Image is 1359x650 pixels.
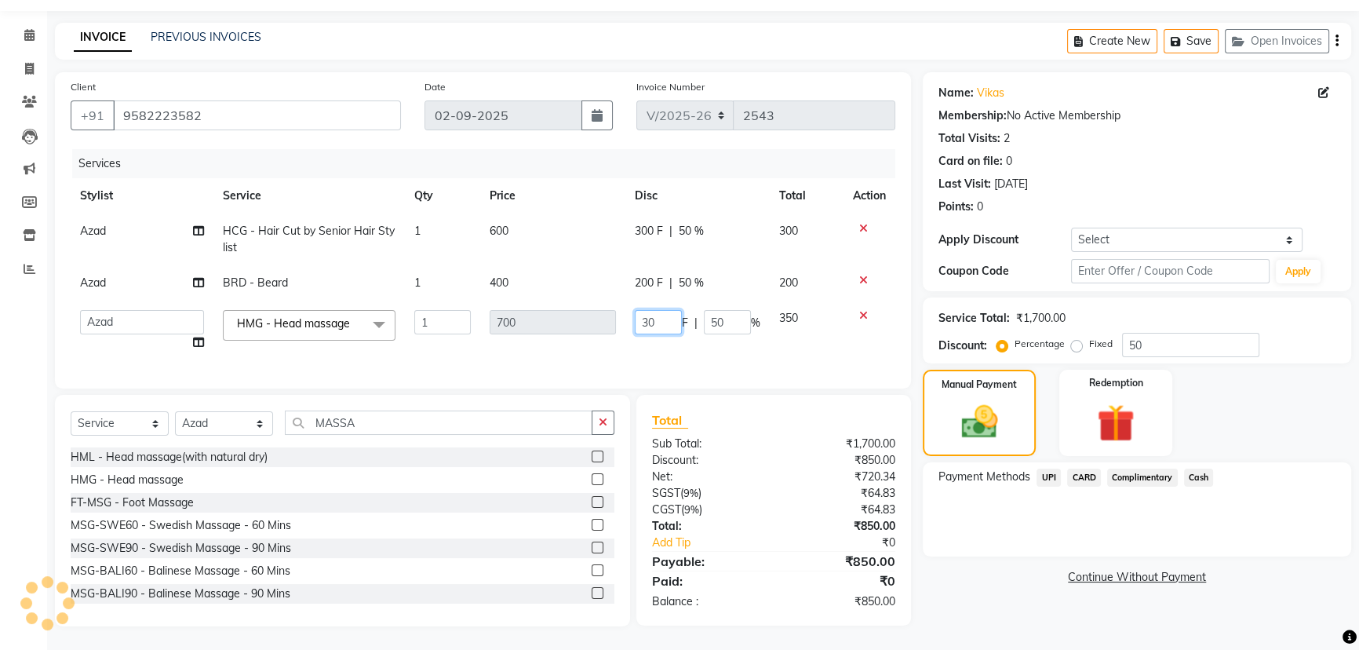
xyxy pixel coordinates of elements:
[1006,153,1012,170] div: 0
[71,495,194,511] div: FT-MSG - Foot Massage
[994,176,1028,192] div: [DATE]
[938,263,1071,279] div: Coupon Code
[1089,376,1143,390] label: Redemption
[636,80,705,94] label: Invoice Number
[71,586,290,602] div: MSG-BALI90 - Balinese Massage - 90 Mins
[938,130,1000,147] div: Total Visits:
[285,411,592,435] input: Search or Scan
[774,571,907,590] div: ₹0
[774,593,907,610] div: ₹850.00
[779,224,798,238] span: 300
[774,436,907,452] div: ₹1,700.00
[80,224,106,238] span: Azad
[113,100,401,130] input: Search by Name/Mobile/Email/Code
[938,469,1030,485] span: Payment Methods
[938,338,987,354] div: Discount:
[669,223,672,239] span: |
[679,275,704,291] span: 50 %
[679,223,704,239] span: 50 %
[480,178,625,214] th: Price
[1067,29,1157,53] button: Create New
[938,85,974,101] div: Name:
[71,100,115,130] button: +91
[414,224,421,238] span: 1
[640,571,774,590] div: Paid:
[71,449,268,466] div: HML - Head massage(with natural dry)
[1071,259,1270,283] input: Enter Offer / Coupon Code
[71,563,290,579] div: MSG-BALI60 - Balinese Massage - 60 Mins
[223,224,395,254] span: HCG - Hair Cut by Senior Hair Stylist
[71,80,96,94] label: Client
[414,276,421,290] span: 1
[490,224,508,238] span: 600
[71,472,184,488] div: HMG - Head massage
[977,85,1004,101] a: Vikas
[640,552,774,571] div: Payable:
[71,517,291,534] div: MSG-SWE60 - Swedish Massage - 60 Mins
[682,315,688,331] span: F
[640,485,774,502] div: ( )
[1276,260,1321,283] button: Apply
[652,412,688,429] span: Total
[779,276,798,290] span: 200
[938,176,991,192] div: Last Visit:
[640,436,774,452] div: Sub Total:
[938,153,1003,170] div: Card on file:
[1107,469,1178,487] span: Complimentary
[74,24,132,52] a: INVOICE
[774,502,907,518] div: ₹64.83
[942,378,1017,392] label: Manual Payment
[151,30,261,44] a: PREVIOUS INVOICES
[640,452,774,469] div: Discount:
[938,310,1010,327] div: Service Total:
[223,276,288,290] span: BRD - Beard
[1067,469,1101,487] span: CARD
[774,552,907,571] div: ₹850.00
[1089,337,1113,351] label: Fixed
[1164,29,1219,53] button: Save
[1184,469,1214,487] span: Cash
[640,518,774,535] div: Total:
[424,80,446,94] label: Date
[774,452,907,469] div: ₹850.00
[640,535,796,551] a: Add Tip
[652,486,680,500] span: SGST
[80,276,106,290] span: Azad
[684,503,699,516] span: 9%
[72,149,907,178] div: Services
[625,178,770,214] th: Disc
[350,316,357,330] a: x
[938,232,1071,248] div: Apply Discount
[950,401,1009,443] img: _cash.svg
[405,178,480,214] th: Qty
[71,178,213,214] th: Stylist
[683,487,698,499] span: 9%
[640,469,774,485] div: Net:
[71,540,291,557] div: MSG-SWE90 - Swedish Massage - 90 Mins
[796,535,907,551] div: ₹0
[640,593,774,610] div: Balance :
[774,485,907,502] div: ₹64.83
[774,469,907,485] div: ₹720.34
[938,108,1007,124] div: Membership:
[1085,400,1146,447] img: _gift.svg
[635,223,663,239] span: 300 F
[1016,310,1066,327] div: ₹1,700.00
[751,315,760,331] span: %
[977,199,983,215] div: 0
[938,108,1335,124] div: No Active Membership
[652,502,681,517] span: CGST
[213,178,405,214] th: Service
[237,316,350,330] span: HMG - Head massage
[635,275,663,291] span: 200 F
[694,315,698,331] span: |
[779,311,798,325] span: 350
[770,178,843,214] th: Total
[926,569,1348,586] a: Continue Without Payment
[774,518,907,535] div: ₹850.00
[1015,337,1065,351] label: Percentage
[938,199,974,215] div: Points:
[1225,29,1329,53] button: Open Invoices
[669,275,672,291] span: |
[1037,469,1061,487] span: UPI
